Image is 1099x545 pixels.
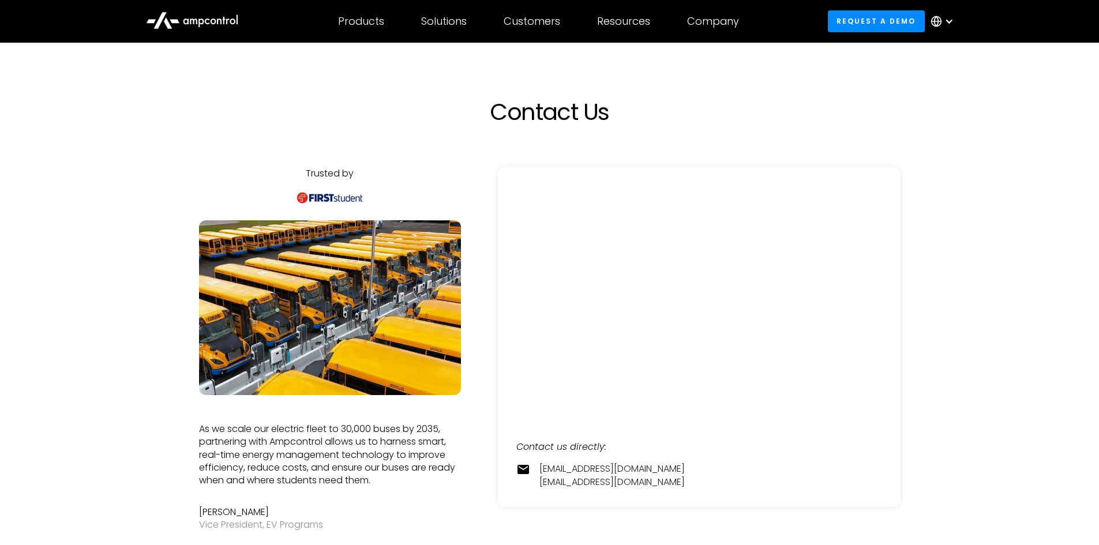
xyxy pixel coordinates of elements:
[338,15,384,28] div: Products
[828,10,925,32] a: Request a demo
[597,15,650,28] div: Resources
[421,15,467,28] div: Solutions
[504,15,560,28] div: Customers
[687,15,739,28] div: Company
[296,98,804,126] h1: Contact Us
[516,186,882,394] iframe: Form 0
[539,463,685,475] a: [EMAIL_ADDRESS][DOMAIN_NAME]
[539,476,685,488] a: [EMAIL_ADDRESS][DOMAIN_NAME]
[516,441,882,453] div: Contact us directly:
